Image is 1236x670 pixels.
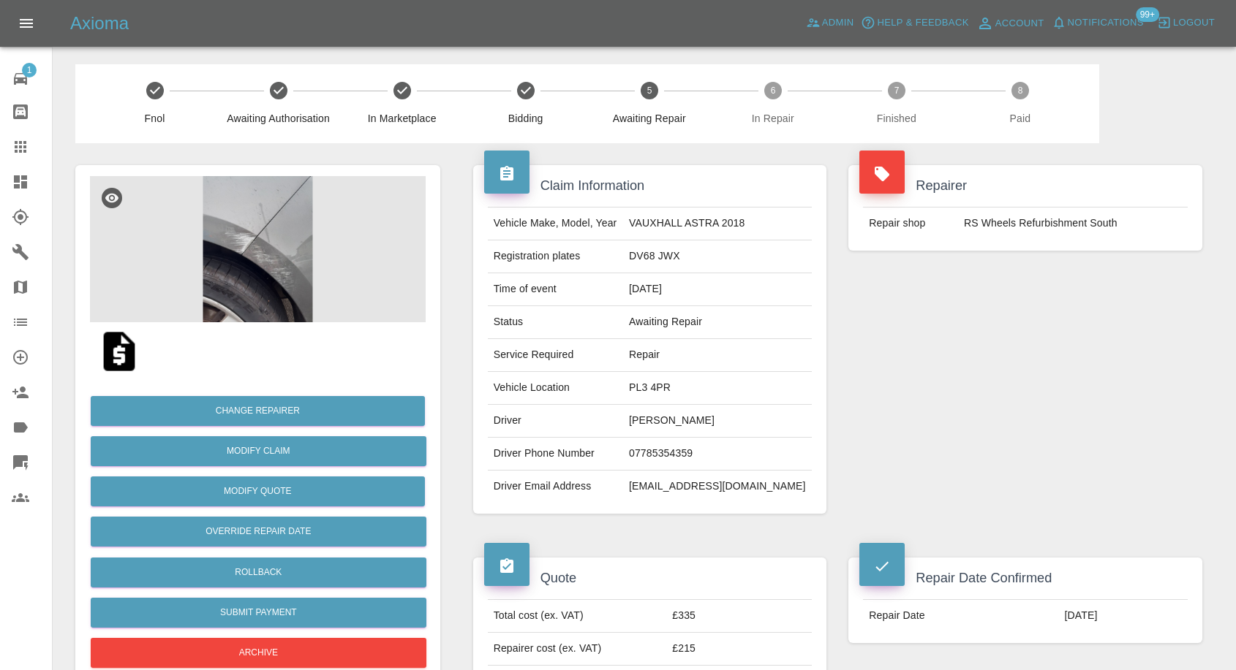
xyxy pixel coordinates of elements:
[863,208,958,240] td: Repair shop
[802,12,858,34] a: Admin
[91,517,426,547] button: Override Repair Date
[623,273,812,306] td: [DATE]
[1068,15,1144,31] span: Notifications
[1173,15,1215,31] span: Logout
[857,12,972,34] button: Help & Feedback
[623,438,812,471] td: 07785354359
[470,111,581,126] span: Bidding
[488,240,623,273] td: Registration plates
[863,600,1058,632] td: Repair Date
[91,476,425,506] button: Modify Quote
[70,12,129,35] h5: Axioma
[488,372,623,405] td: Vehicle Location
[840,111,952,126] span: Finished
[9,6,44,41] button: Open drawer
[666,600,812,633] td: £335
[99,111,211,126] span: Fnol
[647,85,652,96] text: 5
[484,176,816,196] h4: Claim Information
[623,208,812,240] td: VAUXHALL ASTRA 2018
[1153,12,1218,34] button: Logout
[666,633,812,666] td: £215
[484,568,816,588] h4: Quote
[488,273,623,306] td: Time of event
[593,111,705,126] span: Awaiting Repair
[91,396,425,426] button: Change Repairer
[91,436,426,466] a: Modify Claim
[1018,85,1023,96] text: 8
[877,15,968,31] span: Help & Feedback
[488,600,667,633] td: Total cost (ex. VAT)
[1048,12,1148,34] button: Notifications
[22,63,37,77] span: 1
[91,557,426,587] button: Rollback
[623,471,812,503] td: [EMAIL_ADDRESS][DOMAIN_NAME]
[488,438,623,471] td: Driver Phone Number
[623,372,812,405] td: PL3 4PR
[859,176,1191,196] h4: Repairer
[623,306,812,339] td: Awaiting Repair
[346,111,458,126] span: In Marketplace
[717,111,829,126] span: In Repair
[623,240,812,273] td: DV68 JWX
[96,328,143,375] img: qt_1SA1f4A4aDea5wMjcJkLxATe
[859,568,1191,588] h4: Repair Date Confirmed
[964,111,1076,126] span: Paid
[958,208,1188,240] td: RS Wheels Refurbishment South
[488,306,623,339] td: Status
[894,85,899,96] text: 7
[488,471,623,503] td: Driver Email Address
[91,598,426,628] button: Submit Payment
[488,208,623,240] td: Vehicle Make, Model, Year
[488,405,623,438] td: Driver
[623,339,812,372] td: Repair
[770,85,775,96] text: 6
[488,633,667,666] td: Repairer cost (ex. VAT)
[623,405,812,438] td: [PERSON_NAME]
[1136,7,1159,22] span: 99+
[995,15,1044,32] span: Account
[91,638,426,668] button: Archive
[1059,600,1188,632] td: [DATE]
[90,176,426,322] img: 33556d0c-2d7b-4da2-8779-46146554ce1c
[822,15,854,31] span: Admin
[973,12,1048,35] a: Account
[222,111,334,126] span: Awaiting Authorisation
[488,339,623,372] td: Service Required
